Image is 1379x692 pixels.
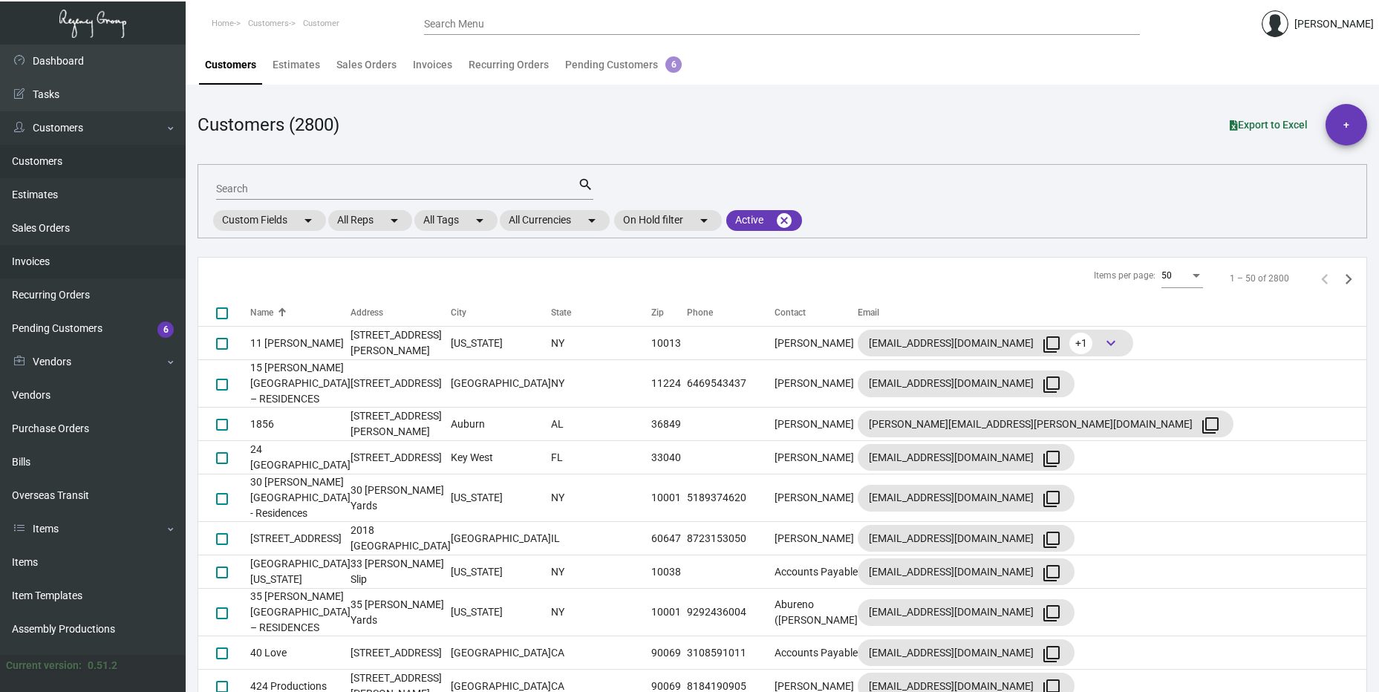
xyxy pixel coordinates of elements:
mat-icon: filter_none [1202,417,1219,434]
mat-icon: arrow_drop_down [695,212,713,229]
div: Pending Customers [565,57,682,73]
div: [EMAIL_ADDRESS][DOMAIN_NAME] [869,641,1063,665]
mat-icon: filter_none [1043,336,1060,353]
td: Key West [451,441,551,474]
div: 0.51.2 [88,658,117,673]
td: 1856 [250,408,351,441]
td: NY [551,555,651,589]
td: NY [551,589,651,636]
div: Contact [775,306,858,319]
div: Recurring Orders [469,57,549,73]
div: City [451,306,466,319]
button: Next page [1337,267,1360,290]
td: [STREET_ADDRESS] [351,636,451,670]
div: Current version: [6,658,82,673]
td: 10013 [651,327,687,360]
td: Accounts Payable [775,555,858,589]
td: [US_STATE] [451,474,551,522]
td: [GEOGRAPHIC_DATA] [451,522,551,555]
td: NY [551,474,651,522]
div: Sales Orders [336,57,397,73]
td: [US_STATE] [451,555,551,589]
span: Customer [303,19,339,28]
th: Email [858,299,1372,327]
mat-icon: filter_none [1043,531,1060,549]
td: [STREET_ADDRESS] [351,360,451,408]
td: 33040 [651,441,687,474]
td: [STREET_ADDRESS] [250,522,351,555]
mat-icon: arrow_drop_down [471,212,489,229]
td: 5189374620 [687,474,775,522]
td: [STREET_ADDRESS][PERSON_NAME] [351,408,451,441]
td: [STREET_ADDRESS][PERSON_NAME] [351,327,451,360]
td: [GEOGRAPHIC_DATA] [451,360,551,408]
mat-select: Items per page: [1161,271,1203,281]
mat-icon: arrow_drop_down [583,212,601,229]
td: [PERSON_NAME] [775,327,858,360]
span: + [1343,104,1349,146]
td: 9292436004 [687,589,775,636]
div: Zip [651,306,687,319]
td: 8723153050 [687,522,775,555]
div: 1 – 50 of 2800 [1230,272,1289,285]
div: [EMAIL_ADDRESS][DOMAIN_NAME] [869,526,1063,550]
div: [EMAIL_ADDRESS][DOMAIN_NAME] [869,486,1063,510]
mat-icon: filter_none [1043,376,1060,394]
td: AL [551,408,651,441]
td: 10001 [651,589,687,636]
div: Zip [651,306,664,319]
td: 11224 [651,360,687,408]
mat-icon: arrow_drop_down [385,212,403,229]
button: Export to Excel [1218,111,1320,138]
div: Invoices [413,57,452,73]
mat-icon: filter_none [1043,490,1060,508]
div: [PERSON_NAME] [1294,16,1374,32]
div: Address [351,306,451,319]
td: 10038 [651,555,687,589]
td: 30 [PERSON_NAME] Yards [351,474,451,522]
td: NY [551,327,651,360]
div: Customers (2800) [198,111,339,138]
div: City [451,306,551,319]
td: 33 [PERSON_NAME] Slip [351,555,451,589]
td: Auburn [451,408,551,441]
button: + [1326,104,1367,146]
td: [STREET_ADDRESS] [351,441,451,474]
div: Estimates [273,57,320,73]
div: Name [250,306,273,319]
td: 40 Love [250,636,351,670]
div: State [551,306,571,319]
td: 35 [PERSON_NAME] Yards [351,589,451,636]
td: 36849 [651,408,687,441]
img: admin@bootstrapmaster.com [1262,10,1288,37]
td: 24 [GEOGRAPHIC_DATA] [250,441,351,474]
td: 10001 [651,474,687,522]
div: State [551,306,651,319]
div: Name [250,306,351,319]
div: [EMAIL_ADDRESS][DOMAIN_NAME] [869,372,1063,396]
td: 90069 [651,636,687,670]
mat-icon: filter_none [1043,564,1060,582]
div: Items per page: [1094,269,1155,282]
td: 35 [PERSON_NAME][GEOGRAPHIC_DATA] – RESIDENCES [250,589,351,636]
td: 2018 [GEOGRAPHIC_DATA] [351,522,451,555]
button: Previous page [1313,267,1337,290]
div: Address [351,306,383,319]
td: [PERSON_NAME] [775,522,858,555]
div: [EMAIL_ADDRESS][DOMAIN_NAME] [869,445,1063,469]
div: Phone [687,306,775,319]
div: Customers [205,57,256,73]
td: Accounts Payable [775,636,858,670]
div: Contact [775,306,806,319]
span: keyboard_arrow_down [1102,334,1120,352]
mat-chip: Custom Fields [213,210,326,231]
div: [EMAIL_ADDRESS][DOMAIN_NAME] [869,560,1063,584]
td: [US_STATE] [451,327,551,360]
mat-icon: search [578,176,593,194]
td: [PERSON_NAME] [775,441,858,474]
mat-icon: filter_none [1043,645,1060,663]
mat-chip: All Tags [414,210,498,231]
td: 6469543437 [687,360,775,408]
span: +1 [1069,333,1092,354]
mat-chip: All Reps [328,210,412,231]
